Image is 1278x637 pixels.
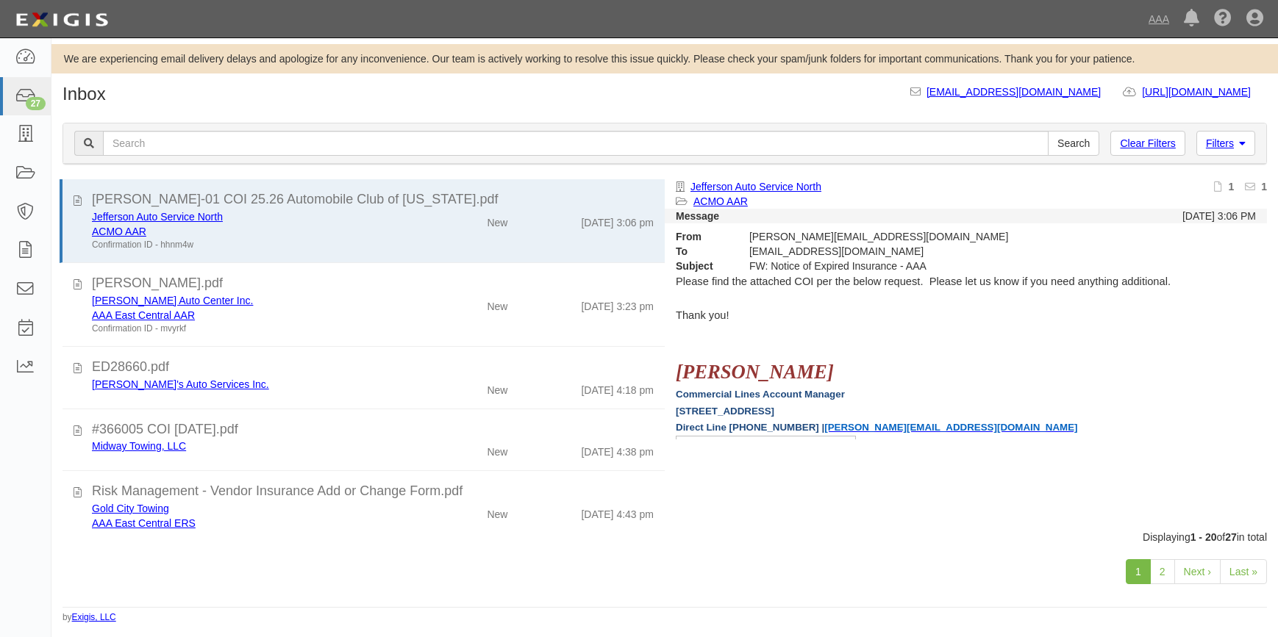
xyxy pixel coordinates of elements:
[676,436,856,472] img: JPG
[92,226,146,237] a: ACMO AAR
[1214,10,1232,28] i: Help Center - Complianz
[92,293,410,308] div: Mascari Auto Center Inc.
[1220,559,1267,584] a: Last »
[92,309,195,321] a: AAA East Central AAR
[1150,559,1175,584] a: 2
[63,611,116,624] small: by
[103,131,1049,156] input: Search
[824,420,1077,433] a: [PERSON_NAME][EMAIL_ADDRESS][DOMAIN_NAME]
[92,323,410,335] div: Confirmation ID - mvyrkf
[92,209,410,224] div: Jefferson Auto Service North
[487,377,507,397] div: New
[738,229,1105,244] div: [PERSON_NAME][EMAIL_ADDRESS][DOMAIN_NAME]
[1261,181,1267,192] b: 1
[92,517,196,529] a: AAA East Central ERS
[1110,131,1185,156] a: Clear Filters
[1228,181,1234,192] b: 1
[665,244,738,259] strong: To
[92,274,654,293] div: Mascari.pdf
[92,224,410,239] div: ACMO AAR
[92,239,410,251] div: Confirmation ID - hhnm4w
[92,501,410,516] div: Gold City Towing
[92,420,654,439] div: #366005 COI 01.18.2026.pdf
[1190,531,1217,543] b: 1 - 20
[92,440,186,452] a: Midway Towing, LLC
[738,259,1105,273] div: FW: Notice of Expired Insurance - AAA
[581,501,654,522] div: [DATE] 4:43 pm
[92,439,410,453] div: Midway Towing, LLC
[738,244,1105,259] div: agreement-nnj94p@ace.complianz.com
[51,51,1278,66] div: We are experiencing email delivery delays and apologize for any inconvenience. Our team is active...
[581,293,654,314] div: [DATE] 3:23 pm
[1048,131,1099,156] input: Search
[693,195,748,207] a: ACMO AAR
[487,501,507,522] div: New
[92,378,269,390] a: [PERSON_NAME]'s Auto Services Inc.
[676,210,719,222] strong: Message
[1196,131,1255,156] a: Filters
[676,422,824,433] span: Direct Line [PHONE_NUMBER] |
[487,439,507,459] div: New
[581,377,654,397] div: [DATE] 4:18 pm
[927,86,1101,98] a: [EMAIL_ADDRESS][DOMAIN_NAME]
[581,209,654,230] div: [DATE] 3:06 pm
[51,530,1278,544] div: Displaying of in total
[581,439,654,459] div: [DATE] 4:38 pm
[92,308,410,323] div: AAA East Central AAR
[92,503,169,514] a: Gold City Towing
[1126,559,1151,584] a: 1
[1225,531,1237,543] b: 27
[690,181,821,192] a: Jefferson Auto Service North
[676,406,774,417] span: [STREET_ADDRESS]
[487,209,507,230] div: New
[824,422,1077,433] span: [PERSON_NAME][EMAIL_ADDRESS][DOMAIN_NAME]
[665,229,738,244] strong: From
[1174,559,1221,584] a: Next ›
[1142,86,1267,98] a: [URL][DOMAIN_NAME]
[92,482,654,501] div: Risk Management - Vendor Insurance Add or Change Form.pdf
[487,293,507,314] div: New
[92,358,654,377] div: ED28660.pdf
[92,295,253,306] a: [PERSON_NAME] Auto Center Inc.
[92,377,410,392] div: Lenny's Auto Services Inc.
[92,190,654,209] div: JEFFAUT-01 COI 25.26 Automobile Club of Missouri.pdf
[665,259,738,273] strong: Subject
[676,309,729,321] span: Thank you!
[1182,209,1256,223] div: [DATE] 3:06 PM
[676,276,1171,287] span: Please find the attached COI per the below request. Please let us know if you need anything addit...
[92,516,410,530] div: AAA East Central ERS
[676,361,834,383] span: [PERSON_NAME]
[1141,4,1177,34] a: AAA
[92,211,223,223] a: Jefferson Auto Service North
[676,389,845,400] span: Commercial Lines Account Manager
[26,97,46,110] div: 27
[63,84,106,104] h1: Inbox
[11,7,113,33] img: logo-5460c22ac91f19d4615b14bd174203de0afe785f0fc80cf4dbbc73dc1793850b.png
[72,612,116,622] a: Exigis, LLC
